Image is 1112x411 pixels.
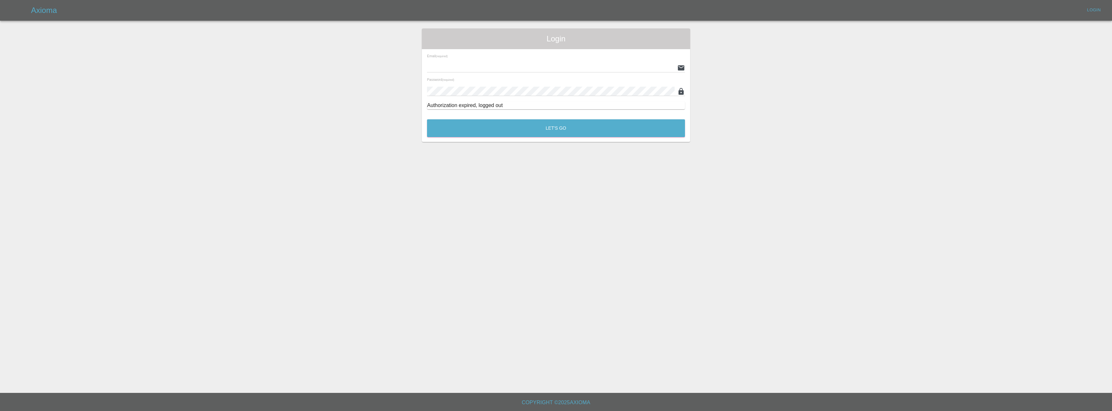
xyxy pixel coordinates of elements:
[427,78,454,81] span: Password
[5,398,1107,407] h6: Copyright © 2025 Axioma
[427,102,685,109] div: Authorization expired, logged out
[427,119,685,137] button: Let's Go
[427,34,685,44] span: Login
[442,79,454,81] small: (required)
[31,5,57,16] h5: Axioma
[427,54,448,58] span: Email
[1084,5,1104,15] a: Login
[436,55,448,58] small: (required)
